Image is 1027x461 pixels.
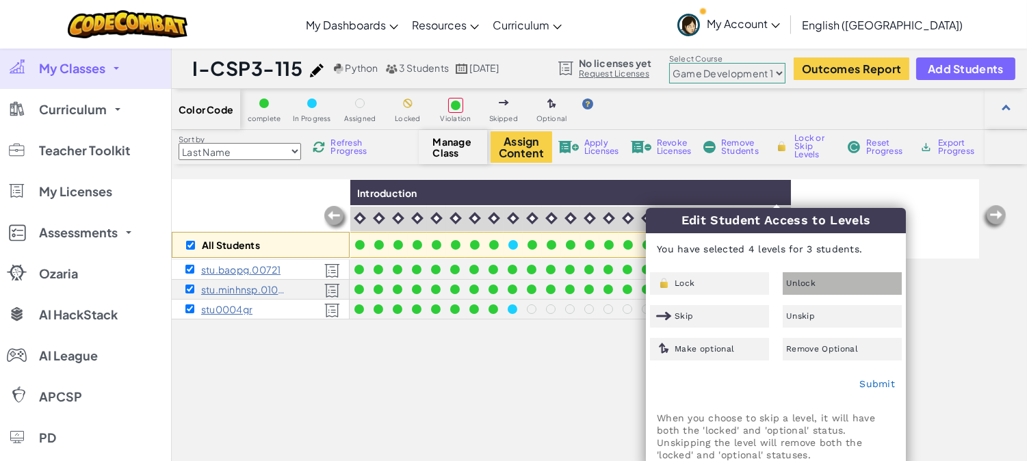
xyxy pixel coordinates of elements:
[656,343,672,355] img: IconOptionalLevel.svg
[322,205,350,232] img: Arrow_Left_Inactive.png
[310,64,324,77] img: iconPencil.svg
[456,64,468,74] img: calendar.svg
[299,6,405,43] a: My Dashboards
[603,212,615,224] img: IconIntro.svg
[324,303,340,318] img: Licensed
[558,141,579,153] img: IconLicenseApply.svg
[201,304,252,315] p: stu0004gr
[330,139,373,155] span: Refresh Progress
[179,134,301,145] label: Sort by
[980,204,1008,231] img: Arrow_Left_Inactive.png
[334,64,344,74] img: python.png
[345,62,378,74] span: Python
[866,139,907,155] span: Reset Progress
[920,141,933,153] img: IconArchive.svg
[671,3,787,46] a: My Account
[39,103,107,116] span: Curriculum
[489,115,518,122] span: Skipped
[493,18,549,32] span: Curriculum
[641,212,653,224] img: IconIntro.svg
[795,6,970,43] a: English ([GEOGRAPHIC_DATA])
[526,212,538,224] img: IconIntro.svg
[39,350,98,362] span: AI League
[786,345,858,353] span: Remove Optional
[433,136,473,158] span: Manage Class
[656,310,672,322] img: IconSkippedLevel.svg
[703,141,716,153] img: IconRemoveStudents.svg
[405,6,486,43] a: Resources
[657,139,692,155] span: Revoke Licenses
[677,14,700,36] img: avatar
[721,139,762,155] span: Remove Students
[324,283,340,298] img: Licensed
[39,62,105,75] span: My Classes
[306,18,386,32] span: My Dashboards
[646,208,906,233] h3: Edit Student Access to Levels
[354,212,366,224] img: IconIntro.svg
[786,279,816,287] span: Unlock
[582,98,593,109] img: IconHint.svg
[469,62,499,74] span: [DATE]
[39,226,118,239] span: Assessments
[847,141,861,153] img: IconReset.svg
[499,100,509,105] img: IconSkippedLevel.svg
[399,62,449,74] span: 3 Students
[201,284,287,295] p: stu.minhnsp.01028
[357,187,417,199] span: Introduction
[579,68,651,79] a: Request Licenses
[584,212,596,224] img: IconIntro.svg
[344,115,376,122] span: Assigned
[536,115,567,122] span: Optional
[39,144,130,157] span: Teacher Toolkit
[916,57,1015,80] button: Add Students
[775,140,789,153] img: IconLock.svg
[39,308,118,321] span: AI HackStack
[675,279,694,287] span: Lock
[488,212,500,224] img: IconIntro.svg
[392,212,404,224] img: IconIntro.svg
[293,115,331,122] span: In Progress
[802,18,963,32] span: English ([GEOGRAPHIC_DATA])
[179,104,233,115] span: Color Code
[794,134,835,159] span: Lock or Skip Levels
[430,212,443,224] img: IconIntro.svg
[248,115,281,122] span: complete
[39,267,78,280] span: Ozaria
[507,212,519,224] img: IconIntro.svg
[707,16,780,31] span: My Account
[859,378,895,389] a: Submit
[486,6,569,43] a: Curriculum
[547,98,556,109] img: IconOptionalLevel.svg
[579,57,651,68] span: No licenses yet
[385,64,398,74] img: MultipleUsers.png
[675,312,693,320] span: Skip
[786,312,815,320] span: Unskip
[192,55,303,81] h1: I-CSP3-115
[39,185,112,198] span: My Licenses
[68,10,187,38] img: CodeCombat logo
[412,18,467,32] span: Resources
[584,139,619,155] span: Apply Licenses
[313,141,325,153] img: IconReload.svg
[450,212,462,224] img: IconIntro.svg
[928,63,1003,75] span: Add Students
[669,53,785,64] label: Select Course
[202,239,260,250] p: All Students
[440,115,471,122] span: Violation
[657,412,895,461] p: When you choose to skip a level, it will have both the 'locked' and 'optional' status. Unskipping...
[564,212,577,224] img: IconIntro.svg
[656,277,672,289] img: IconLock.svg
[491,131,552,163] button: Assign Content
[794,57,909,80] button: Outcomes Report
[938,139,980,155] span: Export Progress
[675,345,734,353] span: Make optional
[373,212,385,224] img: IconIntro.svg
[324,263,340,278] img: Licensed
[395,115,420,122] span: Locked
[201,264,281,275] p: stu.baopg.00721
[545,212,558,224] img: IconIntro.svg
[647,233,905,265] p: You have selected 4 levels for 3 students.
[622,212,634,224] img: IconIntro.svg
